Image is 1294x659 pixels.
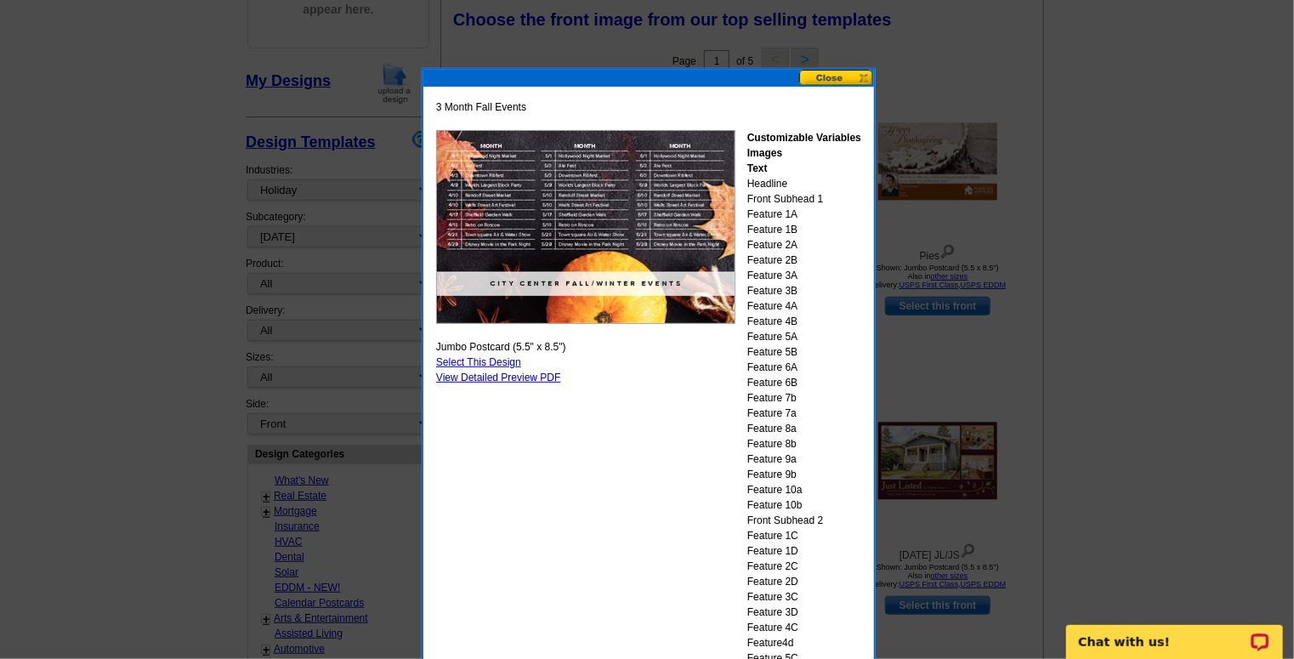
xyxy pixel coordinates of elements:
iframe: LiveChat chat widget [1055,605,1294,659]
strong: Images [747,147,782,159]
span: 3 Month Fall Events [436,99,526,115]
span: Jumbo Postcard (5.5" x 8.5") [436,339,566,355]
img: GENPJF_3Month_Fall_Events_Calendar_ALL.jpg [436,130,735,324]
strong: Text [747,162,768,174]
a: View Detailed Preview PDF [436,372,561,383]
strong: Customizable Variables [747,132,861,144]
a: Select This Design [436,356,521,368]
